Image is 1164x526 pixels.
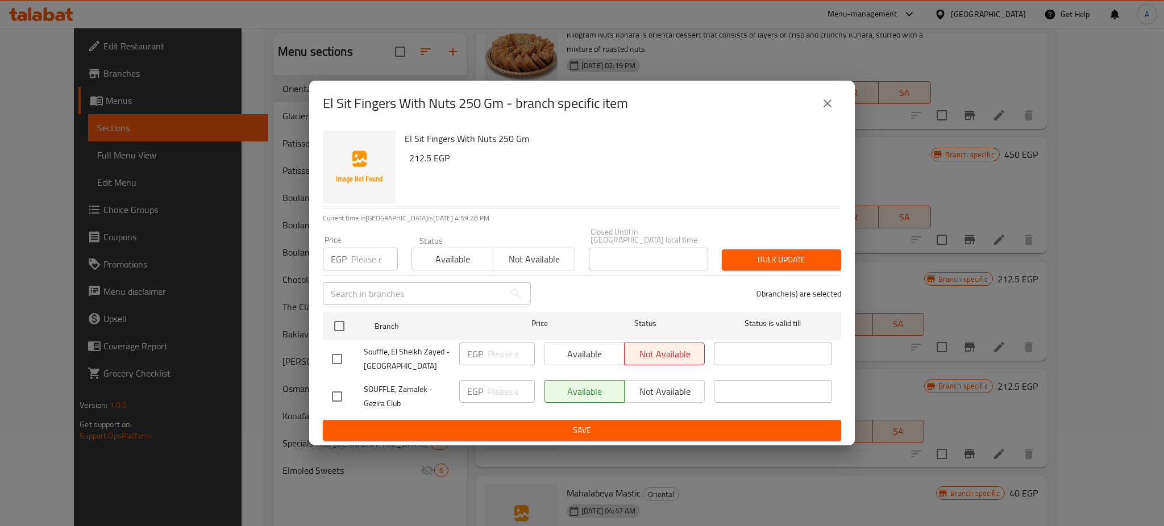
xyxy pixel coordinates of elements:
p: EGP [467,347,483,361]
input: Please enter price [488,343,535,365]
p: Current time in [GEOGRAPHIC_DATA] is [DATE] 4:59:28 PM [323,213,841,223]
button: Not available [493,248,575,270]
span: Bulk update [731,253,832,267]
input: Please enter price [488,380,535,403]
button: Save [323,420,841,441]
input: Please enter price [351,248,398,270]
p: EGP [467,385,483,398]
button: Available [411,248,493,270]
span: Price [502,316,577,331]
span: Save [332,423,832,437]
p: 0 branche(s) are selected [756,288,841,299]
h2: El Sit Fingers With Nuts 250 Gm - branch specific item [323,94,628,112]
p: EGP [331,252,347,266]
span: Status is valid till [714,316,832,331]
input: Search in branches [323,282,505,305]
span: Not available [498,251,570,268]
h6: 212.5 EGP [409,150,832,166]
button: close [814,90,841,117]
span: Available [417,251,489,268]
span: Status [587,316,705,331]
h6: El Sit Fingers With Nuts 250 Gm [405,131,832,147]
span: SOUFFLE, Zamalek - Gezira Club [364,382,450,411]
span: Branch [375,319,493,333]
img: El Sit Fingers With Nuts 250 Gm [323,131,396,203]
span: Souffle, El Sheikh Zayed - [GEOGRAPHIC_DATA] [364,345,450,373]
button: Bulk update [722,249,841,270]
